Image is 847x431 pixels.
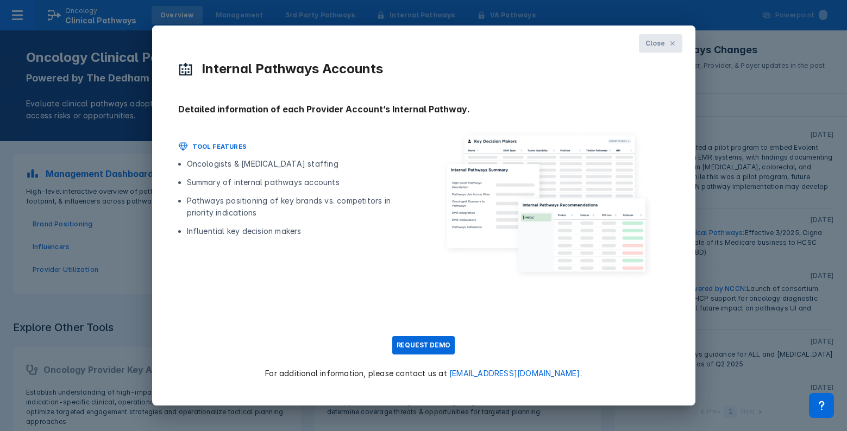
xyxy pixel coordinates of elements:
li: Pathways positioning of key brands vs. competitors in priority indications [187,195,411,219]
span: Close [645,39,664,48]
li: Summary of internal pathways accounts [187,176,411,188]
li: Influential key decision makers [187,225,411,237]
h2: Detailed information of each Provider Account’s Internal Pathway. [178,103,669,116]
button: REQUEST DEMO [392,336,455,354]
p: For additional information, please contact us at . [265,367,582,379]
h2: Internal Pathways Accounts [202,61,383,77]
li: Oncologists & [MEDICAL_DATA] staffing [187,158,411,170]
a: [EMAIL_ADDRESS][DOMAIN_NAME] [449,369,580,378]
h2: TOOL FEATURES [192,142,247,151]
button: Close [639,34,682,53]
a: REQUEST DEMO [379,323,468,367]
img: image_internal_pathways_2x.png [424,129,669,281]
div: Contact Support [809,393,834,418]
